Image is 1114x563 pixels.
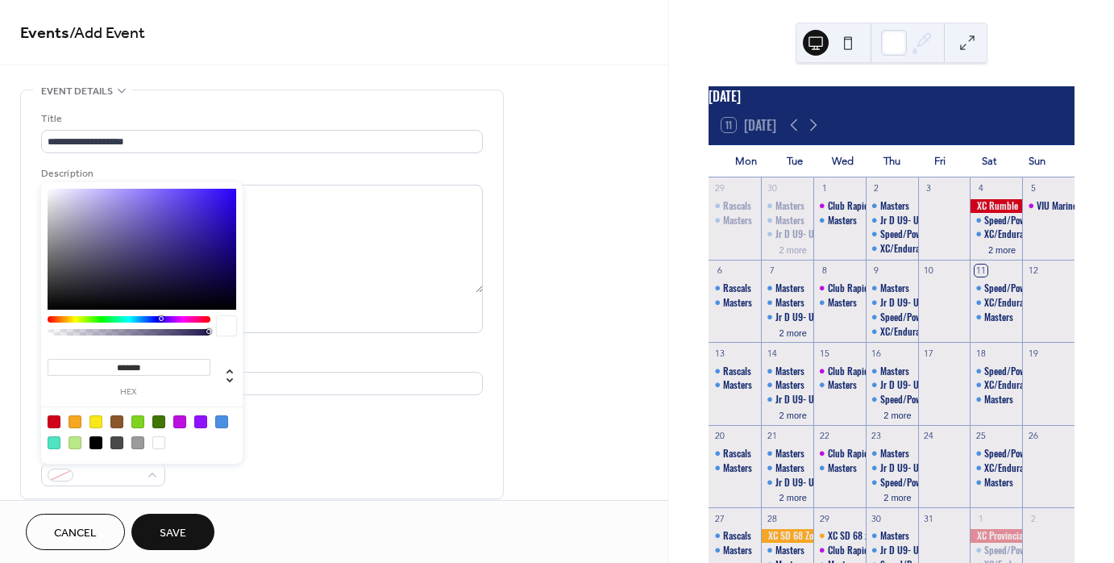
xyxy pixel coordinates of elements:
[982,242,1022,256] button: 2 more
[723,529,751,543] div: Rascals
[69,18,145,49] span: / Add Event
[1027,430,1039,442] div: 26
[880,325,962,339] div: XC/Endurance U16-20
[775,378,804,392] div: Masters
[713,182,725,194] div: 29
[709,214,761,227] div: Masters
[775,447,804,461] div: Masters
[813,365,866,378] div: Club Rapide
[819,145,867,177] div: Wed
[813,529,866,543] div: XC SD 68 zone 3
[975,265,987,277] div: 11
[984,365,1068,378] div: Speed/Power U16-U20
[984,461,1072,475] div: XC/Endurance U16-U20
[26,514,125,550] button: Cancel
[880,378,928,392] div: Jr D U9- U13
[54,525,97,542] span: Cancel
[813,544,866,557] div: Club Rapide
[775,199,804,213] div: Masters
[194,415,207,428] div: #9013FE
[723,281,751,295] div: Rascals
[916,145,964,177] div: Fri
[880,311,964,324] div: Speed/Power U16-U20
[866,227,918,241] div: Speed/Power U16-U20
[970,529,1022,543] div: XC Provincials
[775,476,823,490] div: Jr D U9- U13
[160,525,186,542] span: Save
[775,227,823,241] div: Jr D U9- U13
[709,447,761,461] div: Rascals
[775,365,804,378] div: Masters
[766,265,778,277] div: 7
[775,281,804,295] div: Masters
[775,461,804,475] div: Masters
[709,365,761,378] div: Rascals
[152,436,165,449] div: #FFFFFF
[773,407,813,421] button: 2 more
[923,265,935,277] div: 10
[761,378,813,392] div: Masters
[69,415,81,428] div: #F5A623
[866,393,918,407] div: Speed/Power U16-U20
[880,461,928,475] div: Jr D U9- U13
[761,365,813,378] div: Masters
[761,447,813,461] div: Masters
[48,436,60,449] div: #50E3C2
[41,83,113,100] span: Event details
[766,182,778,194] div: 30
[761,311,813,324] div: Jr D U9- U13
[89,436,102,449] div: #000000
[1027,512,1039,524] div: 2
[709,544,761,557] div: Masters
[867,145,916,177] div: Thu
[880,281,909,295] div: Masters
[828,544,873,557] div: Club Rapide
[866,242,918,256] div: XC/Endurance U16-20
[773,325,813,339] button: 2 more
[871,182,883,194] div: 2
[48,388,210,397] label: hex
[41,165,480,182] div: Description
[818,265,830,277] div: 8
[866,461,918,475] div: Jr D U9- U13
[970,447,1022,461] div: Speed/Power U16-U20
[1027,182,1039,194] div: 5
[818,512,830,524] div: 29
[813,281,866,295] div: Club Rapide
[970,544,1022,557] div: Speed/Power U16-U20
[761,476,813,490] div: Jr D U9- U13
[923,182,935,194] div: 3
[721,145,770,177] div: Mon
[866,281,918,295] div: Masters
[970,365,1022,378] div: Speed/Power U16-U20
[880,476,964,490] div: Speed/Power U16-U20
[828,214,857,227] div: Masters
[970,311,1022,324] div: Masters
[975,182,987,194] div: 4
[828,281,873,295] div: Club Rapide
[880,393,964,407] div: Speed/Power U16-U20
[871,430,883,442] div: 23
[709,378,761,392] div: Masters
[766,347,778,359] div: 14
[723,365,751,378] div: Rascals
[866,325,918,339] div: XC/Endurance U16-20
[923,512,935,524] div: 31
[761,227,813,241] div: Jr D U9- U13
[975,430,987,442] div: 25
[20,18,69,49] a: Events
[877,407,917,421] button: 2 more
[813,447,866,461] div: Club Rapide
[775,296,804,310] div: Masters
[866,296,918,310] div: Jr D U9- U13
[880,544,928,557] div: Jr D U9- U13
[964,145,1012,177] div: Sat
[970,227,1022,241] div: XC/Endurance U16-U20
[970,281,1022,295] div: Speed/Power U16-U20
[970,378,1022,392] div: XC/Endurance U16-U20
[775,214,804,227] div: Masters
[813,199,866,213] div: Club Rapide
[110,415,123,428] div: #8B572A
[866,476,918,490] div: Speed/Power U16-U20
[723,544,752,557] div: Masters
